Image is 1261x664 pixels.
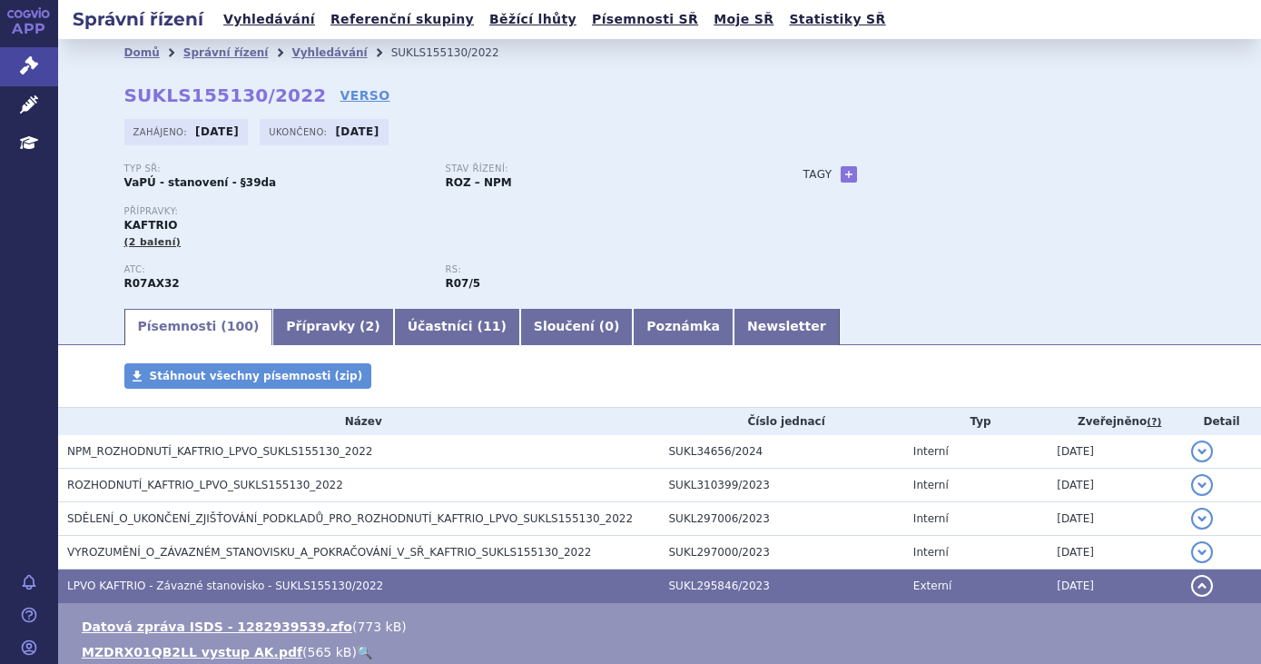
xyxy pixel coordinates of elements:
a: Newsletter [734,309,840,345]
strong: [DATE] [335,125,379,138]
td: SUKL297000/2023 [660,536,904,570]
span: 2 [365,319,374,333]
a: Vyhledávání [291,46,367,59]
span: (2 balení) [124,236,182,248]
span: Zahájeno: [133,124,191,139]
a: Správní řízení [183,46,269,59]
a: 🔍 [357,645,372,659]
span: NPM_ROZHODNUTÍ_KAFTRIO_LPVO_SUKLS155130_2022 [67,445,372,458]
span: LPVO KAFTRIO - Závazné stanovisko - SUKLS155130/2022 [67,580,383,592]
button: detail [1191,508,1213,530]
td: SUKL34656/2024 [660,435,904,469]
span: 773 kB [357,619,401,634]
a: Stáhnout všechny písemnosti (zip) [124,363,372,389]
span: VYROZUMĚNÍ_O_ZÁVAZNÉM_STANOVISKU_A_POKRAČOVÁNÍ_V_SŘ_KAFTRIO_SUKLS155130_2022 [67,546,591,559]
span: ROZHODNUTÍ_KAFTRIO_LPVO_SUKLS155130_2022 [67,479,343,491]
th: Název [58,408,660,435]
span: Interní [913,445,949,458]
a: Vyhledávání [218,7,320,32]
a: Referenční skupiny [325,7,479,32]
a: VERSO [340,86,389,104]
p: Přípravky: [124,206,767,217]
button: detail [1191,474,1213,496]
th: Detail [1182,408,1261,435]
td: [DATE] [1048,502,1182,536]
span: 565 kB [308,645,352,659]
span: 100 [227,319,253,333]
span: 0 [605,319,614,333]
td: SUKL297006/2023 [660,502,904,536]
a: Účastníci (11) [394,309,520,345]
td: SUKL310399/2023 [660,469,904,502]
td: [DATE] [1048,570,1182,603]
a: Poznámka [633,309,734,345]
span: 11 [483,319,500,333]
span: Interní [913,546,949,559]
span: Externí [913,580,951,592]
a: + [841,166,857,183]
strong: ROZ – NPM [446,176,512,189]
span: KAFTRIO [124,219,178,232]
td: [DATE] [1048,469,1182,502]
th: Číslo jednací [660,408,904,435]
th: Typ [904,408,1048,435]
td: [DATE] [1048,435,1182,469]
span: Interní [913,479,949,491]
th: Zveřejněno [1048,408,1182,435]
span: SDĚLENÍ_O_UKONČENÍ_ZJIŠŤOVÁNÍ_PODKLADŮ_PRO_ROZHODNUTÍ_KAFTRIO_LPVO_SUKLS155130_2022 [67,512,633,525]
strong: IVAKAFTOR, TEZAKAFTOR A ELEXAKAFTOR [124,277,180,290]
p: Stav řízení: [446,164,749,174]
a: Běžící lhůty [484,7,582,32]
a: MZDRX01QB2LL vystup AK.pdf [82,645,302,659]
p: Typ SŘ: [124,164,428,174]
button: detail [1191,541,1213,563]
td: SUKL295846/2023 [660,570,904,603]
span: Stáhnout všechny písemnosti (zip) [150,370,363,382]
button: detail [1191,441,1213,462]
li: ( ) [82,618,1243,636]
a: Přípravky (2) [272,309,393,345]
a: Písemnosti (100) [124,309,273,345]
strong: SUKLS155130/2022 [124,84,327,106]
a: Písemnosti SŘ [586,7,704,32]
td: [DATE] [1048,536,1182,570]
a: Domů [124,46,160,59]
h3: Tagy [803,164,832,185]
a: Sloučení (0) [520,309,633,345]
span: Interní [913,512,949,525]
strong: VaPÚ - stanovení - §39da [124,176,277,189]
p: ATC: [124,264,428,275]
strong: [DATE] [195,125,239,138]
li: SUKLS155130/2022 [391,39,523,66]
abbr: (?) [1147,416,1161,429]
a: Statistiky SŘ [783,7,891,32]
span: Ukončeno: [269,124,330,139]
li: ( ) [82,643,1243,661]
a: Moje SŘ [708,7,779,32]
strong: ivakaftor, tezakaftor a elexakaftor [446,277,481,290]
button: detail [1191,575,1213,597]
p: RS: [446,264,749,275]
a: Datová zpráva ISDS - 1282939539.zfo [82,619,352,634]
h2: Správní řízení [58,6,218,32]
